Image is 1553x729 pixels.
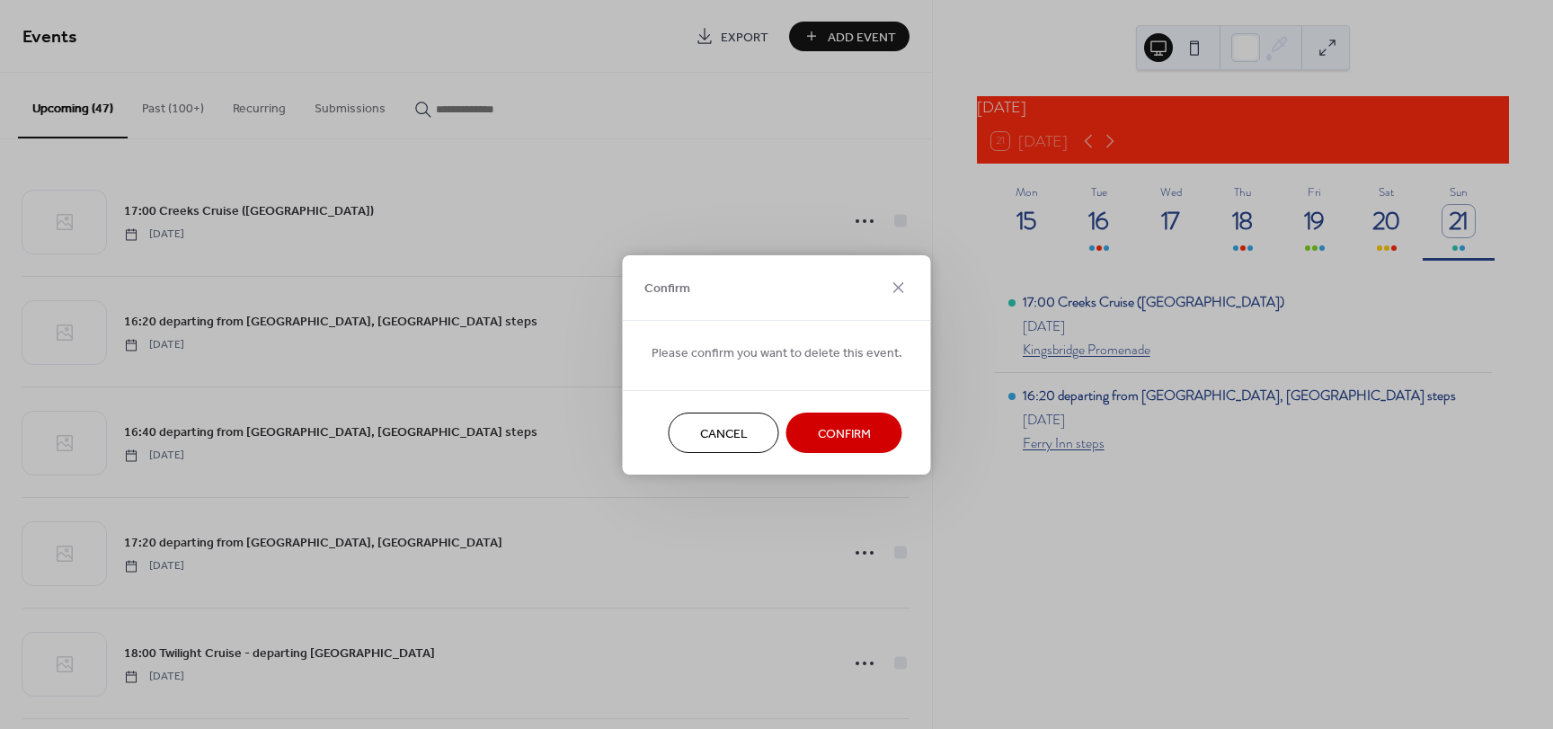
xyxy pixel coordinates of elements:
span: Please confirm you want to delete this event. [652,343,902,362]
span: Confirm [818,424,871,443]
span: Cancel [700,424,748,443]
button: Cancel [669,413,779,453]
span: Confirm [644,280,690,298]
button: Confirm [786,413,902,453]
